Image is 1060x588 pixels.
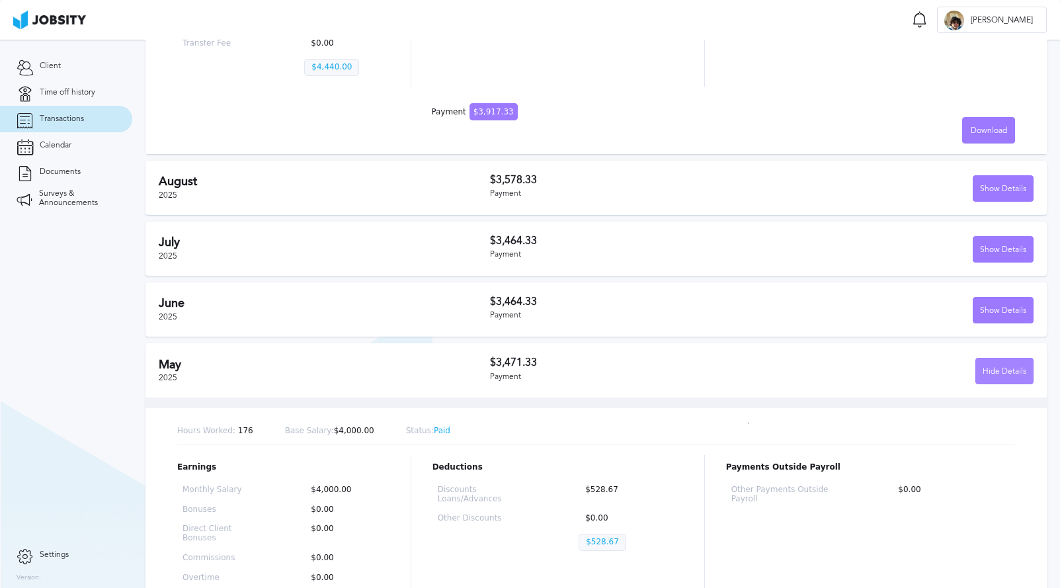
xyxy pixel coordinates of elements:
h3: $3,464.33 [490,296,762,308]
p: $0.00 [304,505,384,515]
div: Payment [490,372,762,382]
p: Earnings [177,463,389,472]
div: Hide Details [976,358,1033,385]
p: Discounts Loans/Advances [438,485,537,504]
div: Payment [490,250,762,259]
h3: $3,578.33 [490,174,762,186]
button: Download [962,117,1015,144]
div: Show Details [973,237,1033,263]
p: $0.00 [304,525,384,543]
button: Show Details [973,297,1034,323]
span: Calendar [40,141,71,150]
p: Monthly Salary [183,485,262,495]
p: $4,000.00 [285,427,374,436]
img: ab4bad089aa723f57921c736e9817d99.png [13,11,86,29]
span: 2025 [159,312,177,321]
h2: May [159,358,490,372]
span: Status: [406,426,434,435]
p: $528.67 [579,485,678,504]
div: Show Details [973,176,1033,202]
span: Download [971,126,1007,136]
p: $0.00 [304,39,384,48]
p: $4,440.00 [304,59,359,76]
h3: $3,471.33 [490,357,762,368]
p: Other Discounts [438,514,537,523]
span: Settings [40,550,69,560]
p: $0.00 [304,573,384,583]
span: Transactions [40,114,84,124]
p: $0.00 [304,554,384,563]
label: Version: [17,574,41,582]
p: Commissions [183,554,262,563]
button: Hide Details [975,358,1034,384]
h2: June [159,296,490,310]
p: Deductions [432,463,683,472]
p: $4,000.00 [304,485,384,495]
span: [PERSON_NAME] [964,16,1040,25]
div: Show Details [973,298,1033,324]
span: Hours Worked: [177,426,235,435]
div: Payment [490,311,762,320]
span: Time off history [40,88,95,97]
p: $0.00 [579,514,678,523]
button: Show Details [973,236,1034,263]
span: 2025 [159,251,177,261]
p: Paid [406,427,450,436]
span: 2025 [159,373,177,382]
div: Payment [490,189,762,198]
div: Payment [431,108,517,117]
h3: $3,464.33 [490,235,762,247]
span: $3,917.33 [469,103,518,120]
div: G [944,11,964,30]
button: Show Details [973,175,1034,202]
p: Bonuses [183,505,262,515]
span: 2025 [159,190,177,200]
p: Overtime [183,573,262,583]
h2: August [159,175,490,189]
span: Base Salary: [285,426,334,435]
span: Surveys & Announcements [39,189,116,208]
p: $0.00 [891,485,1010,504]
span: Documents [40,167,81,177]
span: Client [40,62,61,71]
p: Transfer Fee [183,39,262,48]
p: Direct Client Bonuses [183,525,262,543]
p: $528.67 [579,534,626,551]
h2: July [159,235,490,249]
p: Payments Outside Payroll [726,463,1015,472]
button: G[PERSON_NAME] [937,7,1047,33]
p: 176 [177,427,253,436]
p: Other Payments Outside Payroll [731,485,850,504]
